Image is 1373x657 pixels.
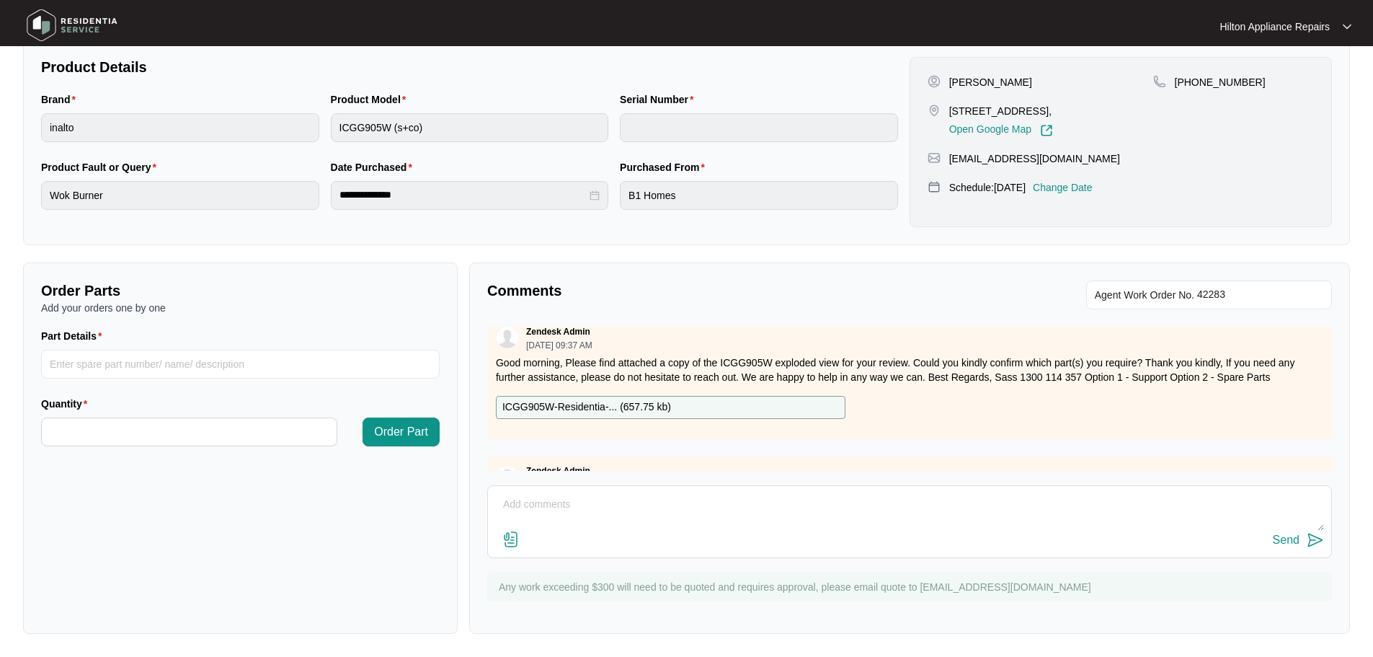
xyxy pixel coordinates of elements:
[41,329,108,343] label: Part Details
[331,92,412,107] label: Product Model
[41,301,440,315] p: Add your orders one by one
[1219,19,1330,34] p: Hilton Appliance Repairs
[42,418,337,446] input: Quantity
[41,281,440,301] p: Order Parts
[928,104,941,117] img: map-pin
[620,92,699,107] label: Serial Number
[526,465,590,477] p: Zendesk Admin
[497,327,518,348] img: user.svg
[331,160,418,175] label: Date Purchased
[487,281,899,301] p: Comments
[928,151,941,164] img: map-pin
[496,356,1323,384] p: Good morning, Please find attached a copy of the ICGG905W exploded view for your review. Could yo...
[502,400,671,415] p: ICGG905W-Residentia-... ( 657.75 kb )
[497,466,518,488] img: user.svg
[41,57,898,77] p: Product Details
[1343,23,1351,30] img: dropdown arrow
[526,326,590,338] p: Zendesk Admin
[502,531,520,548] img: file-attachment-doc.svg
[499,580,1325,594] p: Any work exceeding $300 will need to be quoted and requires approval, please email quote to [EMAI...
[41,92,81,107] label: Brand
[41,181,319,210] input: Product Fault or Query
[1095,286,1194,304] span: Agent Work Order No.
[1307,532,1324,549] img: send-icon.svg
[620,160,711,175] label: Purchased From
[526,341,592,350] p: [DATE] 09:37 AM
[1273,531,1324,550] button: Send
[1197,286,1323,304] input: Add Agent Work Order No.
[620,181,898,210] input: Purchased From
[374,423,428,441] span: Order Part
[41,397,93,411] label: Quantity
[22,4,123,47] img: residentia service logo
[949,124,1053,137] a: Open Google Map
[928,75,941,88] img: user-pin
[1175,75,1266,89] p: [PHONE_NUMBER]
[331,113,609,142] input: Product Model
[949,75,1032,89] p: [PERSON_NAME]
[339,188,587,203] input: Date Purchased
[620,113,898,142] input: Serial Number
[363,418,440,446] button: Order Part
[949,104,1053,118] p: [STREET_ADDRESS],
[949,180,1026,195] p: Schedule: [DATE]
[41,160,162,175] label: Product Fault or Query
[1153,75,1166,88] img: map-pin
[41,350,440,379] input: Part Details
[949,151,1120,166] p: [EMAIL_ADDRESS][DOMAIN_NAME]
[1273,534,1299,547] div: Send
[1033,180,1093,195] p: Change Date
[1040,124,1053,137] img: Link-External
[41,113,319,142] input: Brand
[928,180,941,193] img: map-pin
